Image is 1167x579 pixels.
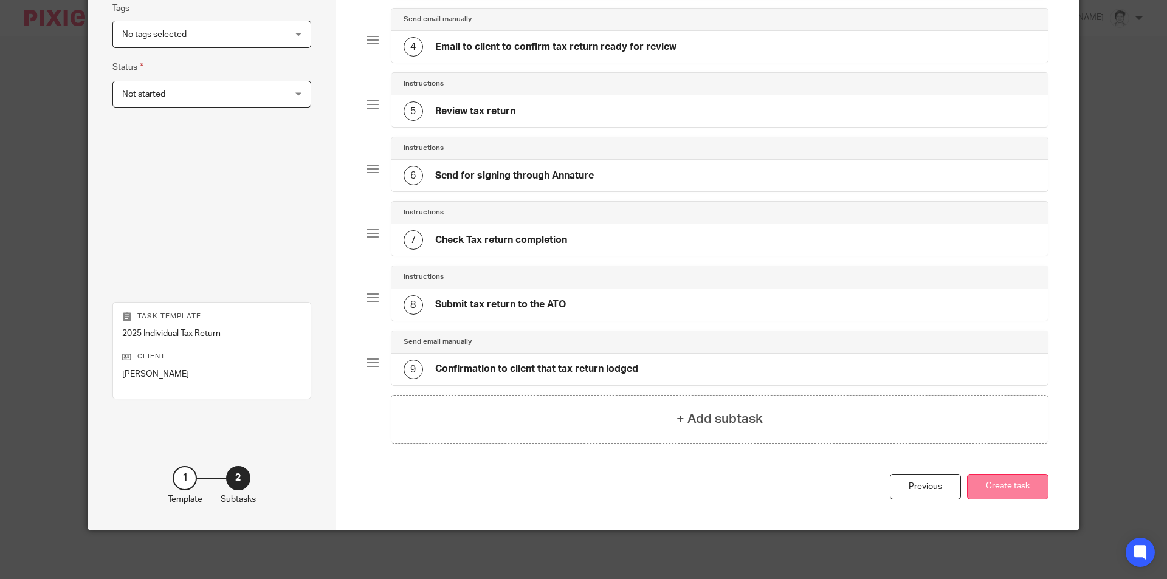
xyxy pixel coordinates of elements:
h4: Check Tax return completion [435,234,567,247]
div: Previous [890,474,961,500]
div: 7 [404,230,423,250]
div: 4 [404,37,423,57]
div: 6 [404,166,423,185]
h4: Instructions [404,272,444,282]
div: 5 [404,101,423,121]
button: Create task [967,474,1048,500]
h4: Send for signing through Annature [435,170,594,182]
p: Client [122,352,301,361]
p: [PERSON_NAME] [122,368,301,380]
div: 8 [404,295,423,315]
h4: Instructions [404,208,444,218]
p: Template [168,493,202,505]
h4: Email to client to confirm tax return ready for review [435,41,676,53]
h4: Send email manually [404,337,472,347]
div: 2 [226,466,250,490]
h4: Instructions [404,79,444,89]
h4: Review tax return [435,105,515,118]
label: Tags [112,2,129,15]
p: Task template [122,312,301,321]
h4: Send email manually [404,15,472,24]
label: Status [112,60,143,74]
h4: + Add subtask [676,409,763,428]
div: 1 [173,466,197,490]
span: Not started [122,90,165,98]
h4: Confirmation to client that tax return lodged [435,363,638,375]
p: Subtasks [221,493,256,505]
div: 9 [404,360,423,379]
h4: Instructions [404,143,444,153]
p: 2025 Individual Tax Return [122,327,301,340]
span: No tags selected [122,30,187,39]
h4: Submit tax return to the ATO [435,298,566,311]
